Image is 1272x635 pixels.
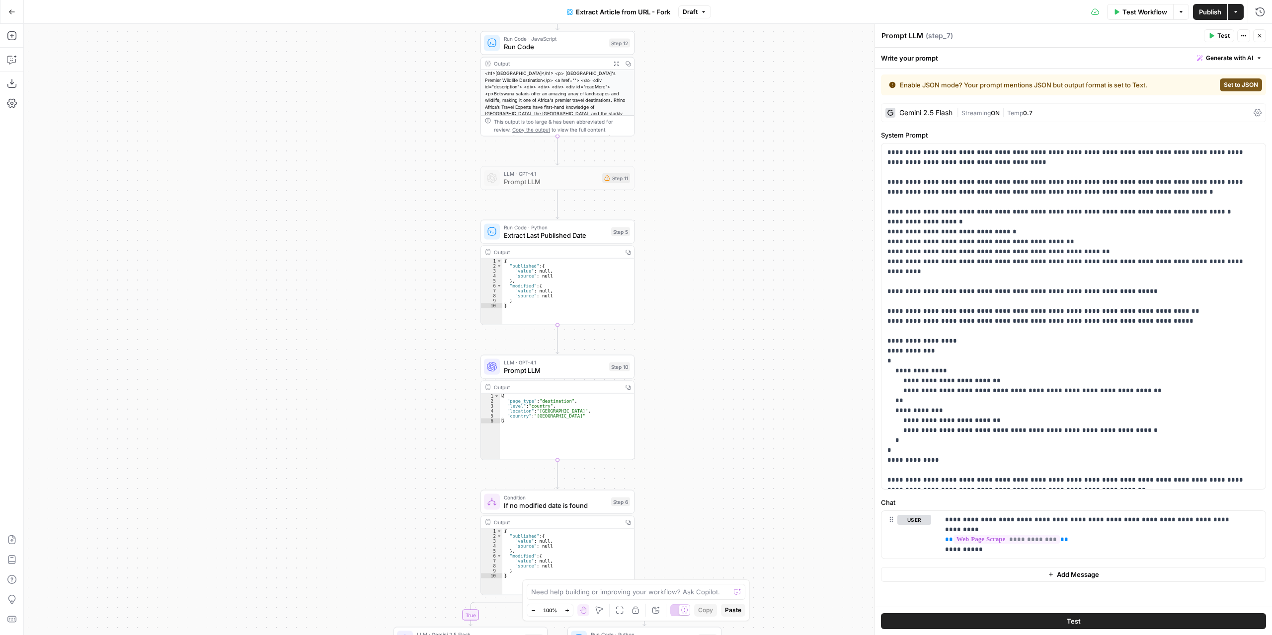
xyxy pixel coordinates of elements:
[698,606,713,615] span: Copy
[481,419,500,423] div: 6
[481,269,502,274] div: 3
[609,362,630,371] div: Step 10
[926,31,953,41] span: ( step_7 )
[881,130,1266,140] label: System Prompt
[899,109,953,116] div: Gemini 2.5 Flash
[556,190,559,219] g: Edge from step_11 to step_5
[678,5,711,18] button: Draft
[481,283,502,288] div: 6
[481,394,500,399] div: 1
[481,70,634,177] div: <h1>[GEOGRAPHIC_DATA]</h1> <p> [GEOGRAPHIC_DATA]'s Premier Wildlife Destination</p> <a href=""> <...
[481,288,502,293] div: 7
[1067,616,1081,626] span: Test
[556,325,559,354] g: Edge from step_5 to step_10
[1107,4,1173,20] button: Test Workflow
[481,534,502,539] div: 2
[480,490,635,595] div: ConditionIf no modified date is foundStep 6Output{ "published":{ "value": null, "source": null },...
[889,80,1182,90] div: Enable JSON mode? Your prompt mentions JSON but output format is set to Text.
[481,303,502,308] div: 10
[991,109,1000,117] span: ON
[481,549,502,554] div: 5
[481,298,502,303] div: 9
[504,42,605,52] span: Run Code
[504,177,598,187] span: Prompt LLM
[721,604,745,617] button: Paste
[694,604,717,617] button: Copy
[881,567,1266,582] button: Add Message
[480,220,635,325] div: Run Code · PythonExtract Last Published DateStep 5Output{ "published":{ "value": null, "source": ...
[481,564,502,568] div: 8
[494,60,607,68] div: Output
[481,544,502,549] div: 4
[1000,107,1007,117] span: |
[512,127,550,133] span: Copy the output
[1023,109,1033,117] span: 0.7
[481,264,502,269] div: 2
[561,4,676,20] button: Extract Article from URL - Fork
[494,248,619,256] div: Output
[897,515,931,525] button: user
[496,554,502,559] span: Toggle code folding, rows 6 through 9
[683,7,698,16] span: Draft
[1193,52,1266,65] button: Generate with AI
[602,173,630,183] div: Step 11
[481,529,502,534] div: 1
[504,230,607,240] span: Extract Last Published Date
[609,39,630,48] div: Step 12
[881,497,1266,507] label: Chat
[1007,109,1023,117] span: Temp
[496,259,502,264] span: Toggle code folding, rows 1 through 10
[481,573,502,578] div: 10
[961,109,991,117] span: Streaming
[504,500,607,510] span: If no modified date is found
[504,365,605,375] span: Prompt LLM
[481,399,500,404] div: 2
[496,534,502,539] span: Toggle code folding, rows 2 through 5
[504,223,607,231] span: Run Code · Python
[496,529,502,534] span: Toggle code folding, rows 1 through 10
[556,136,559,165] g: Edge from step_12 to step_11
[480,166,635,190] div: LLM · GPT-4.1Prompt LLMStep 11
[481,404,500,409] div: 3
[543,606,557,614] span: 100%
[881,31,923,41] textarea: Prompt LLM
[1220,78,1262,91] button: Set to JSON
[481,279,502,283] div: 5
[881,511,931,559] div: user
[481,409,500,414] div: 4
[611,227,630,236] div: Step 5
[494,383,619,391] div: Output
[494,118,630,134] div: This output is too large & has been abbreviated for review. to view the full content.
[469,595,557,626] g: Edge from step_6 to step_7
[481,554,502,559] div: 6
[875,48,1272,68] div: Write your prompt
[1193,4,1227,20] button: Publish
[1206,54,1253,63] span: Generate with AI
[480,355,635,460] div: LLM · GPT-4.1Prompt LLMStep 10Output{ "page_type":"destination", "level":"country", "location":"[...
[481,293,502,298] div: 8
[481,539,502,544] div: 3
[481,568,502,573] div: 9
[481,559,502,564] div: 7
[480,31,635,137] div: Run Code · JavaScriptRun CodeStep 12Output<h1>[GEOGRAPHIC_DATA]</h1> <p> [GEOGRAPHIC_DATA]'s Prem...
[1224,80,1258,89] span: Set to JSON
[504,35,605,43] span: Run Code · JavaScript
[557,595,646,626] g: Edge from step_6 to step_8
[556,460,559,489] g: Edge from step_10 to step_6
[496,264,502,269] span: Toggle code folding, rows 2 through 5
[496,283,502,288] span: Toggle code folding, rows 6 through 9
[1204,29,1234,42] button: Test
[1122,7,1167,17] span: Test Workflow
[1057,569,1099,579] span: Add Message
[611,497,630,506] div: Step 6
[481,274,502,279] div: 4
[494,394,499,399] span: Toggle code folding, rows 1 through 6
[725,606,741,615] span: Paste
[494,518,619,526] div: Output
[1199,7,1221,17] span: Publish
[504,358,605,366] span: LLM · GPT-4.1
[481,414,500,419] div: 5
[881,613,1266,629] button: Test
[1217,31,1230,40] span: Test
[504,494,607,501] span: Condition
